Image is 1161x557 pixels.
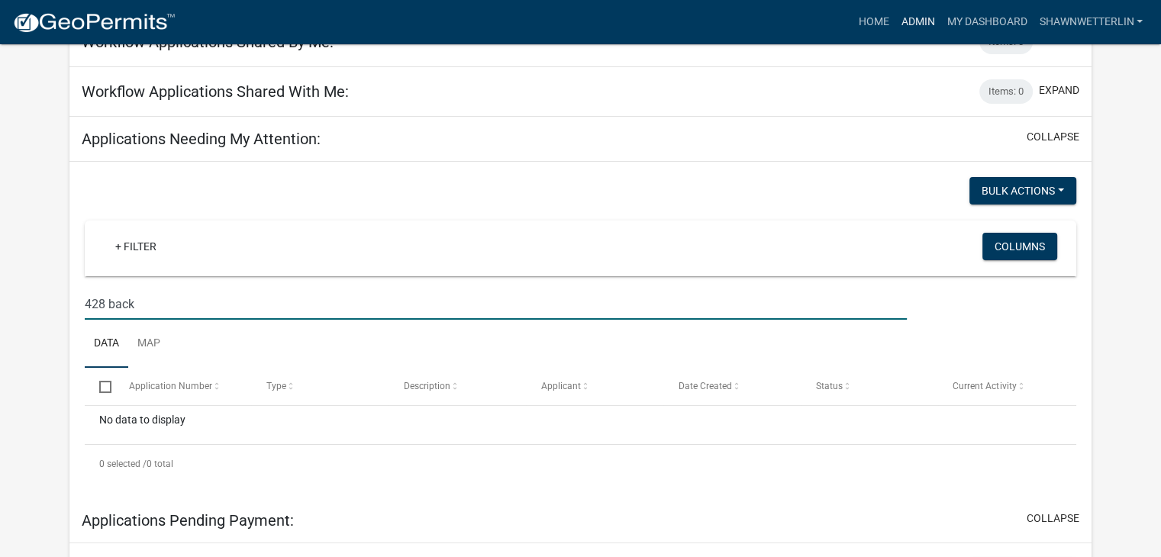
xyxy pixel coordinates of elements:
button: collapse [1027,510,1079,526]
a: ShawnWetterlin [1033,8,1149,37]
span: Current Activity [953,381,1016,391]
h5: Workflow Applications Shared With Me: [82,82,349,101]
input: Search for applications [85,288,907,320]
div: Items: 0 [979,79,1033,104]
span: Application Number [129,381,212,391]
datatable-header-cell: Description [389,368,526,404]
span: Status [815,381,842,391]
a: Map [128,320,169,369]
a: + Filter [103,233,169,260]
h5: Applications Needing My Attention: [82,130,321,148]
datatable-header-cell: Type [251,368,389,404]
a: Admin [895,8,940,37]
h5: Applications Pending Payment: [82,511,294,530]
div: No data to display [85,406,1076,444]
datatable-header-cell: Application Number [114,368,251,404]
span: Applicant [540,381,580,391]
a: My Dashboard [940,8,1033,37]
button: Bulk Actions [969,177,1076,204]
button: collapse [1027,129,1079,145]
datatable-header-cell: Current Activity [938,368,1076,404]
datatable-header-cell: Select [85,368,114,404]
span: Description [404,381,450,391]
button: expand [1039,82,1079,98]
a: Data [85,320,128,369]
datatable-header-cell: Applicant [526,368,663,404]
div: collapse [69,162,1092,498]
span: Date Created [678,381,731,391]
div: 0 total [85,445,1076,483]
button: expand [1039,33,1079,49]
span: 0 selected / [99,459,147,469]
datatable-header-cell: Status [801,368,938,404]
a: Home [852,8,895,37]
datatable-header-cell: Date Created [663,368,801,404]
span: Type [266,381,286,391]
button: Columns [982,233,1057,260]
